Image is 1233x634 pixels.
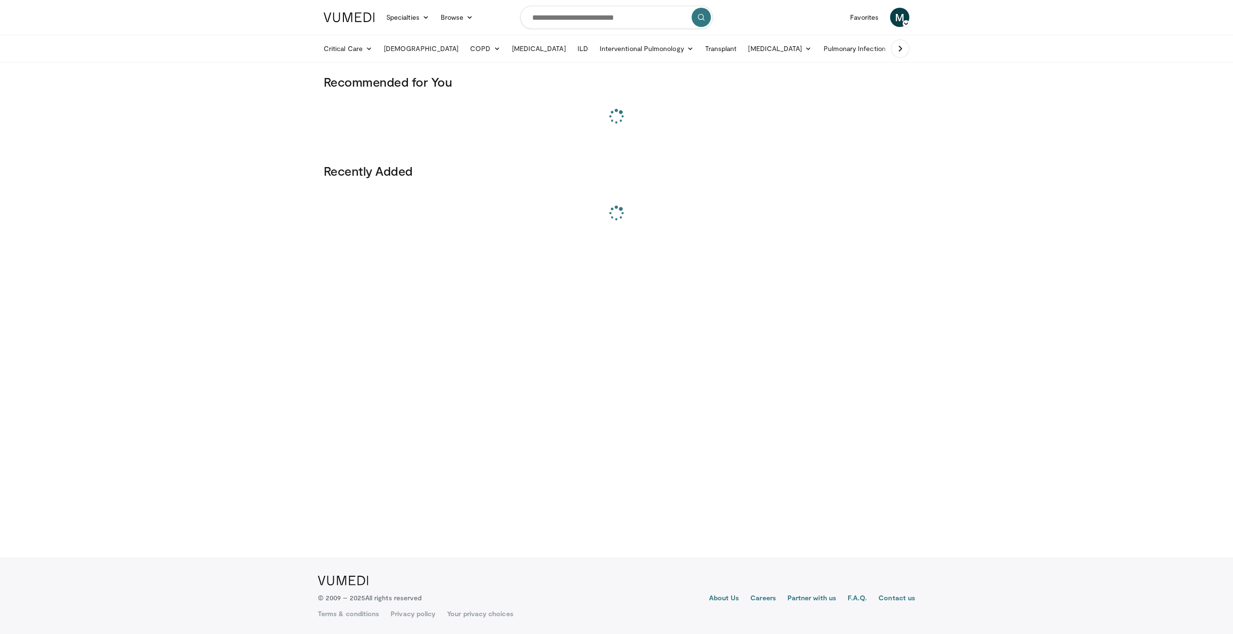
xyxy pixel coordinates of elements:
a: ILD [572,39,594,58]
a: About Us [709,593,739,605]
a: Contact us [879,593,915,605]
a: [MEDICAL_DATA] [506,39,572,58]
a: Your privacy choices [447,609,513,619]
h3: Recommended for You [324,74,909,90]
a: [MEDICAL_DATA] [742,39,817,58]
a: F.A.Q. [848,593,867,605]
a: Specialties [380,8,435,27]
a: Browse [435,8,479,27]
h3: Recently Added [324,163,909,179]
input: Search topics, interventions [520,6,713,29]
a: Terms & conditions [318,609,379,619]
img: VuMedi Logo [318,576,368,585]
a: Transplant [699,39,743,58]
a: Favorites [844,8,884,27]
img: VuMedi Logo [324,13,375,22]
a: Partner with us [787,593,836,605]
a: Privacy policy [391,609,435,619]
a: Interventional Pulmonology [594,39,699,58]
a: Pulmonary Infection [818,39,901,58]
p: © 2009 – 2025 [318,593,421,603]
a: Critical Care [318,39,378,58]
a: COPD [464,39,506,58]
span: All rights reserved [365,594,421,602]
a: Careers [750,593,776,605]
a: [DEMOGRAPHIC_DATA] [378,39,464,58]
a: M [890,8,909,27]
